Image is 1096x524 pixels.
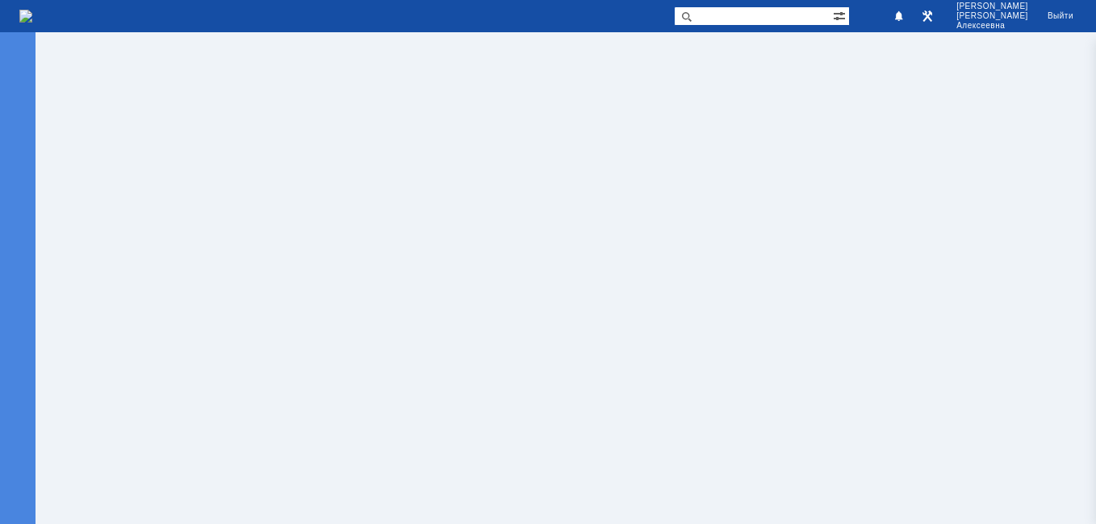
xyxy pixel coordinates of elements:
[19,10,32,23] a: Перейти на домашнюю страницу
[956,2,1028,11] span: [PERSON_NAME]
[833,7,849,23] span: Расширенный поиск
[956,11,1028,21] span: [PERSON_NAME]
[956,21,1028,31] span: Алексеевна
[918,6,937,26] a: Перейти в интерфейс администратора
[19,10,32,23] img: logo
